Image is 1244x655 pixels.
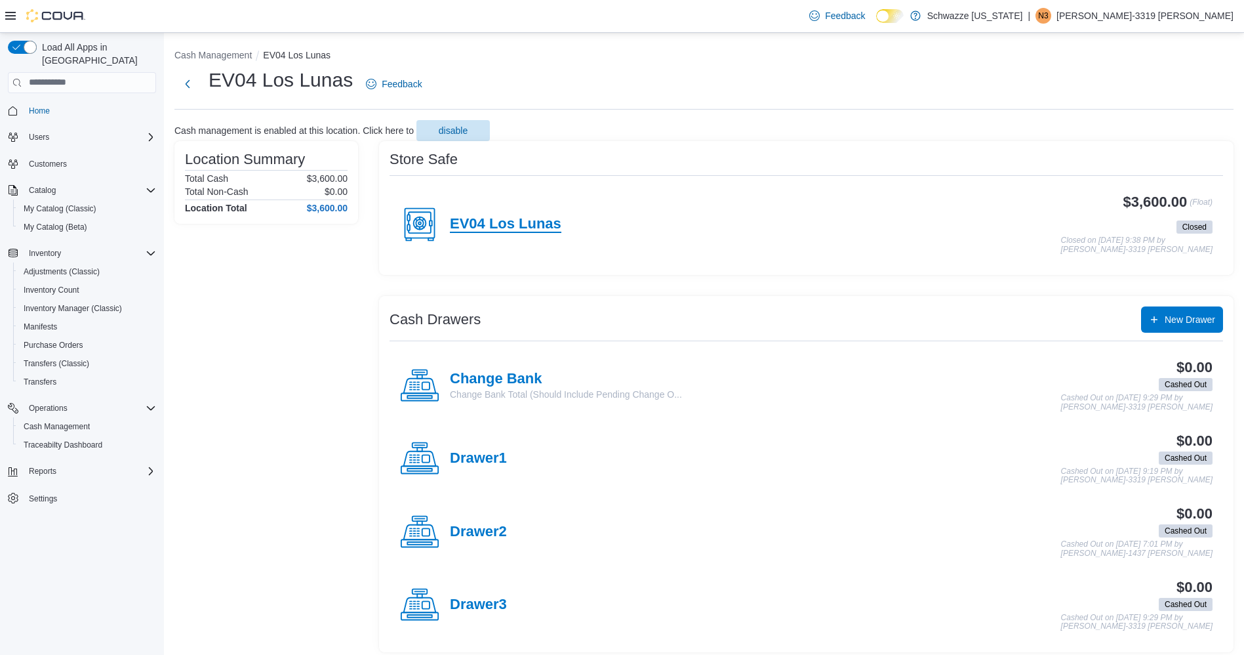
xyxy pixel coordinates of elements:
span: Settings [29,494,57,504]
a: Traceabilty Dashboard [18,437,108,453]
button: Inventory Count [13,281,161,299]
h3: $3,600.00 [1123,194,1188,210]
span: Inventory Manager (Classic) [18,301,156,316]
a: Feedback [361,71,427,97]
nav: Complex example [8,96,156,542]
a: Cash Management [18,419,95,434]
h6: Total Cash [185,173,228,184]
span: Traceabilty Dashboard [18,437,156,453]
span: Feedback [382,77,422,91]
span: Operations [24,400,156,416]
p: [PERSON_NAME]-3319 [PERSON_NAME] [1056,8,1234,24]
button: Cash Management [174,50,252,60]
h1: EV04 Los Lunas [209,67,353,93]
h6: Total Non-Cash [185,186,249,197]
input: Dark Mode [876,9,904,23]
span: Manifests [24,322,57,332]
span: Transfers (Classic) [18,356,156,371]
a: Home [24,103,55,119]
p: (Float) [1190,194,1213,218]
h3: $0.00 [1176,580,1213,595]
span: My Catalog (Beta) [24,222,87,232]
p: Schwazze [US_STATE] [927,8,1023,24]
span: Reports [29,466,56,476]
button: disable [416,120,490,141]
button: Inventory Manager (Classic) [13,299,161,318]
a: Customers [24,156,72,172]
span: Cashed Out [1159,524,1213,538]
span: Cashed Out [1159,598,1213,611]
button: Customers [3,154,161,173]
span: Transfers [24,377,56,387]
h4: EV04 Los Lunas [450,216,561,233]
button: Transfers (Classic) [13,354,161,373]
button: Users [24,129,54,145]
p: $0.00 [325,186,348,197]
h4: Drawer3 [450,597,507,614]
span: Cashed Out [1165,599,1207,610]
span: Reports [24,463,156,479]
h3: Cash Drawers [390,312,481,327]
button: Purchase Orders [13,336,161,354]
span: Cashed Out [1165,452,1207,464]
span: Cashed Out [1159,378,1213,391]
img: Cova [26,9,85,22]
h4: Change Bank [450,371,682,388]
button: EV04 Los Lunas [263,50,331,60]
span: Cashed Out [1165,379,1207,391]
button: Operations [24,400,73,416]
span: Home [29,106,50,116]
p: Change Bank Total (Should Include Pending Change O... [450,388,682,401]
button: Traceabilty Dashboard [13,436,161,454]
h4: Drawer2 [450,524,507,541]
span: Inventory [29,248,61,259]
a: Adjustments (Classic) [18,264,105,280]
span: Closed [1176,221,1213,234]
span: Cashed Out [1165,525,1207,537]
span: Adjustments (Classic) [24,266,100,277]
span: Purchase Orders [24,340,83,350]
a: My Catalog (Beta) [18,219,92,235]
span: Feedback [825,9,865,22]
span: My Catalog (Classic) [18,201,156,217]
button: Catalog [3,181,161,200]
a: Manifests [18,319,62,335]
button: Inventory [3,244,161,263]
button: My Catalog (Beta) [13,218,161,236]
span: New Drawer [1165,313,1215,326]
button: Transfers [13,373,161,391]
span: disable [439,124,468,137]
span: Inventory Manager (Classic) [24,303,122,314]
h3: $0.00 [1176,433,1213,449]
div: Noe-3319 Gonzales [1035,8,1051,24]
span: Catalog [24,182,156,198]
button: Reports [24,463,62,479]
p: $3,600.00 [307,173,348,184]
button: Operations [3,399,161,417]
nav: An example of EuiBreadcrumbs [174,49,1234,64]
h4: $3,600.00 [307,203,348,213]
span: Inventory [24,245,156,261]
p: Cashed Out on [DATE] 9:29 PM by [PERSON_NAME]-3319 [PERSON_NAME] [1061,394,1213,412]
button: Next [174,71,201,97]
span: N3 [1038,8,1048,24]
a: Inventory Count [18,282,85,298]
span: Closed [1182,221,1207,233]
h4: Location Total [185,203,247,213]
span: Users [29,132,49,142]
span: Purchase Orders [18,337,156,353]
span: Traceabilty Dashboard [24,440,102,450]
span: Customers [24,156,156,172]
span: Catalog [29,185,56,196]
h4: Drawer1 [450,450,507,467]
span: Inventory Count [18,282,156,298]
button: Manifests [13,318,161,336]
span: Transfers [18,374,156,390]
p: Cashed Out on [DATE] 9:19 PM by [PERSON_NAME]-3319 [PERSON_NAME] [1061,467,1213,485]
h3: $0.00 [1176,360,1213,375]
button: My Catalog (Classic) [13,200,161,218]
span: My Catalog (Classic) [24,203,96,214]
a: Settings [24,491,62,507]
span: Cashed Out [1159,452,1213,465]
h3: Location Summary [185,152,305,167]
